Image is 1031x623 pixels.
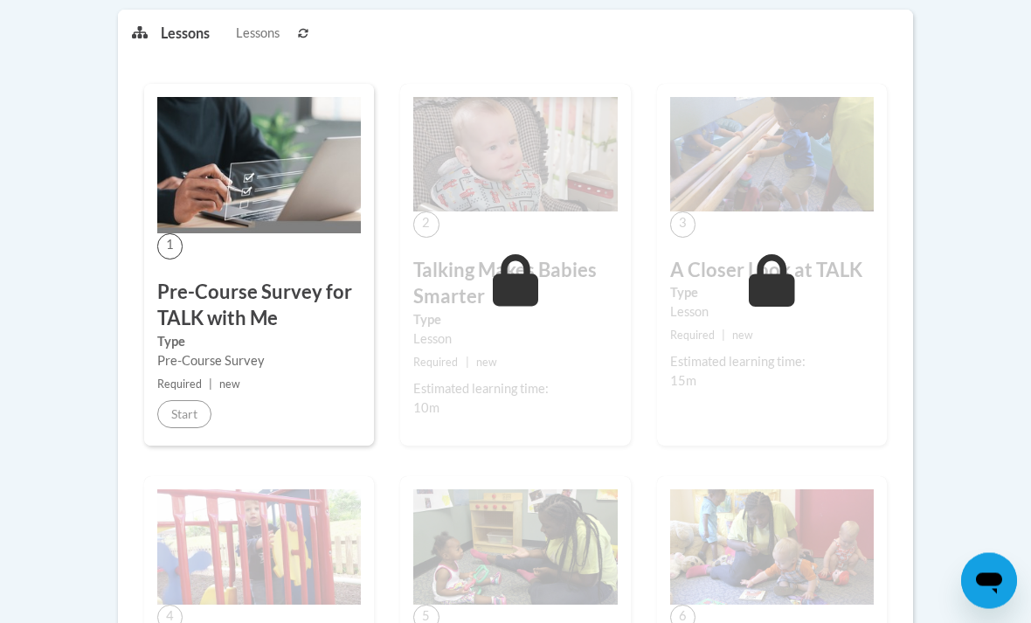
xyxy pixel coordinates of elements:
label: Type [670,284,874,303]
label: Type [157,333,361,352]
h3: Talking Makes Babies Smarter [413,258,617,312]
span: Required [157,378,202,391]
iframe: Button to launch messaging window [961,553,1017,609]
img: Course Image [157,98,361,234]
div: Estimated learning time: [670,353,874,372]
span: new [219,378,240,391]
img: Course Image [670,490,874,605]
span: 2 [413,212,439,238]
span: 1 [157,234,183,260]
span: Required [670,329,715,343]
div: Estimated learning time: [413,380,617,399]
img: Course Image [413,98,617,212]
img: Course Image [670,98,874,212]
span: new [732,329,753,343]
div: Lesson [413,330,617,350]
h3: A Closer Look at TALK [670,258,874,285]
h3: Pre-Course Survey for TALK with Me [157,280,361,334]
p: Lessons [161,24,210,44]
img: Course Image [157,490,361,605]
span: Required [413,356,458,370]
span: | [722,329,725,343]
span: | [466,356,469,370]
span: | [209,378,212,391]
span: 10m [413,401,439,416]
span: new [476,356,497,370]
span: 15m [670,374,696,389]
img: Course Image [413,490,617,605]
span: 3 [670,212,695,238]
div: Lesson [670,303,874,322]
label: Type [413,311,617,330]
button: Start [157,401,211,429]
span: Lessons [236,24,280,44]
div: Pre-Course Survey [157,352,361,371]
